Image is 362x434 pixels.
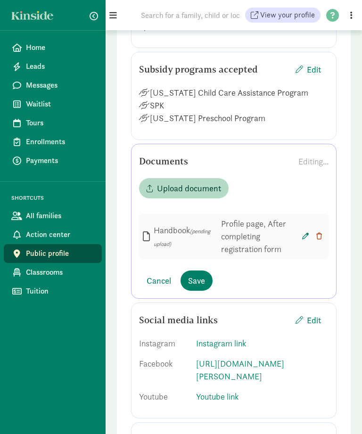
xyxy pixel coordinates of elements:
div: Facebook [139,357,189,383]
a: Payments [4,151,102,170]
div: SPK [139,99,329,112]
a: Instagram link [196,338,246,349]
div: Instagram [139,337,189,350]
span: Classrooms [26,267,94,278]
span: Waitlist [26,98,94,110]
div: Profile page, After completing registration form [221,217,292,255]
a: Messages [4,76,102,95]
span: All families [26,210,94,221]
a: Home [4,38,102,57]
button: Edit document [299,231,312,242]
div: [US_STATE] Child Care Assistance Program [139,86,329,99]
a: Action center [4,225,102,244]
a: Leads [4,57,102,76]
span: Save [188,274,205,287]
h5: Social media links [139,314,218,326]
a: Tours [4,114,102,132]
a: Enrollments [4,132,102,151]
input: Search for a family, child or location [135,6,245,25]
span: Enrollments [26,136,94,147]
span: Handbook [154,225,190,236]
button: Edit [288,310,329,330]
a: [URL][DOMAIN_NAME][PERSON_NAME] [196,358,284,382]
a: Youtube link [196,391,239,402]
a: Public profile [4,244,102,263]
h5: Subsidy programs accepted [139,64,258,75]
button: Edit [288,59,329,80]
span: Public profile [26,248,94,259]
span: View your profile [260,9,315,21]
a: Waitlist [4,95,102,114]
span: Tuition [26,286,94,297]
a: Tuition [4,282,102,301]
span: Tours [26,117,94,129]
span: Edit [307,63,321,76]
button: Upload document [139,178,229,198]
span: (pending upload) [154,228,210,248]
a: All families [4,206,102,225]
button: Cancel [139,270,179,291]
span: Edit [307,314,321,327]
div: Editing... [298,155,329,168]
span: Action center [26,229,94,240]
div: Youtube [139,390,189,403]
span: Leads [26,61,94,72]
button: Save [181,270,213,291]
a: Classrooms [4,263,102,282]
a: View your profile [245,8,321,23]
h5: Documents [139,156,188,167]
span: Upload document [157,182,221,195]
button: Remove document [313,231,325,242]
div: [US_STATE] Preschool Program [139,112,329,124]
span: Home [26,42,94,53]
span: Messages [26,80,94,91]
iframe: Chat Widget [315,360,362,406]
span: Cancel [147,274,171,287]
span: Payments [26,155,94,166]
